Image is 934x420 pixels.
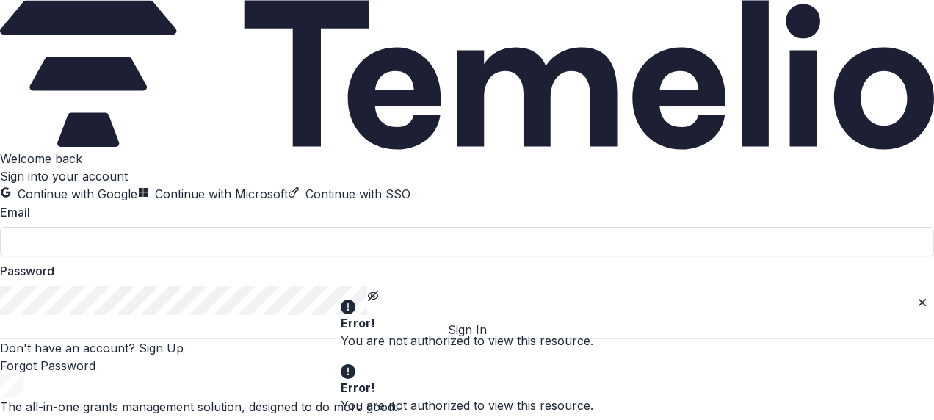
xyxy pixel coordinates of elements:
div: You are not authorized to view this resource. [341,332,593,350]
button: Continue with Microsoft [137,185,288,203]
a: Sign Up [139,341,184,355]
button: Toggle password visibility [367,286,379,303]
button: Continue with SSO [288,185,410,203]
div: Error! [341,379,587,397]
div: Error! [341,314,587,332]
button: Close [913,294,931,311]
div: You are not authorized to view this resource. [341,397,593,414]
